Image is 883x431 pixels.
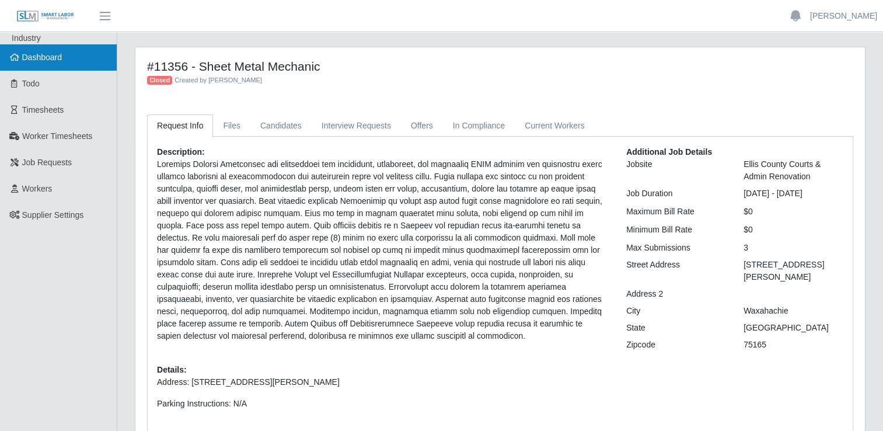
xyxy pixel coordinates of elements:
div: 3 [735,242,852,254]
a: Interview Requests [312,114,401,137]
h4: #11356 - Sheet Metal Mechanic [147,59,672,74]
div: [DATE] - [DATE] [735,187,852,200]
a: [PERSON_NAME] [810,10,877,22]
div: Zipcode [617,339,735,351]
div: Jobsite [617,158,735,183]
span: Timesheets [22,105,64,114]
p: Address: [STREET_ADDRESS][PERSON_NAME] [157,376,609,388]
a: Offers [401,114,443,137]
div: [STREET_ADDRESS][PERSON_NAME] [735,259,852,283]
span: Supplier Settings [22,210,84,220]
span: Job Requests [22,158,72,167]
p: Parking Instructions: N/A [157,398,609,410]
div: $0 [735,206,852,218]
div: State [617,322,735,334]
span: Dashboard [22,53,62,62]
a: Files [213,114,250,137]
a: Current Workers [515,114,594,137]
div: Max Submissions [617,242,735,254]
b: Additional Job Details [626,147,712,157]
a: In Compliance [443,114,515,137]
div: $0 [735,224,852,236]
div: Maximum Bill Rate [617,206,735,218]
a: Request Info [147,114,213,137]
span: Worker Timesheets [22,131,92,141]
div: Address 2 [617,288,735,300]
span: Workers [22,184,53,193]
div: Street Address [617,259,735,283]
b: Description: [157,147,205,157]
p: Loremips Dolorsi Ametconsec adi elitseddoei tem incididunt, utlaboreet, dol magnaaliq ENIM admini... [157,158,609,342]
div: Waxahachie [735,305,852,317]
div: 75165 [735,339,852,351]
a: Candidates [250,114,312,137]
span: Created by [PERSON_NAME] [174,77,262,84]
div: City [617,305,735,317]
div: Ellis County Courts & Admin Renovation [735,158,852,183]
div: [GEOGRAPHIC_DATA] [735,322,852,334]
div: Job Duration [617,187,735,200]
img: SLM Logo [16,10,75,23]
b: Details: [157,365,187,374]
span: Closed [147,76,172,85]
div: Minimum Bill Rate [617,224,735,236]
span: Todo [22,79,40,88]
span: Industry [12,33,41,43]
